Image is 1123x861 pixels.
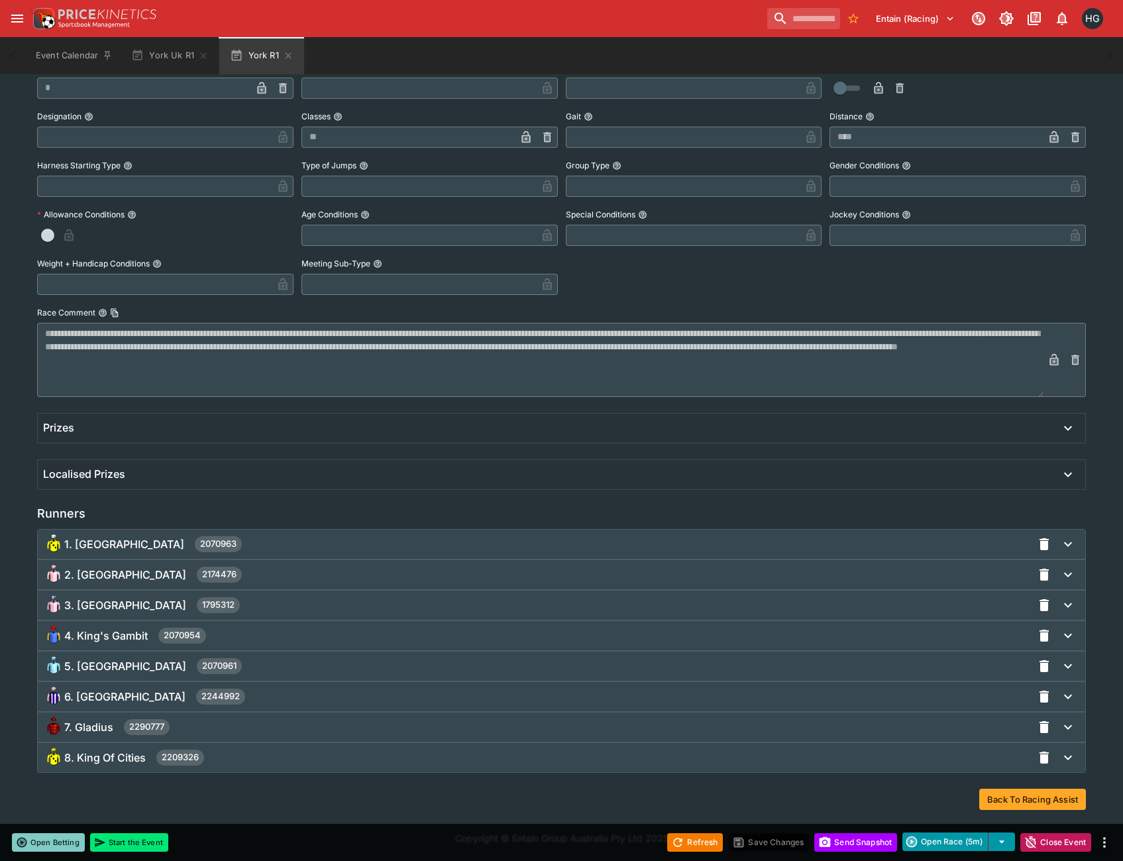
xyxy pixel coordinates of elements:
[197,568,242,581] span: 2174476
[814,833,897,852] button: Send Snapshot
[156,751,204,764] span: 2209326
[219,37,304,74] button: York R1
[566,160,610,171] p: Group Type
[902,832,989,851] button: Open Race (5m)
[64,751,146,765] span: 8. King Of Cities
[43,686,64,707] img: 2244992_64x64.png
[43,656,64,677] img: 2070961_64x64.png
[43,717,64,738] img: 2290777_64x64.png
[902,161,911,170] button: Gender Conditions
[127,210,136,219] button: Allowance Conditions
[64,720,113,734] span: 7. Gladius
[868,8,963,29] button: Select Tenant
[1020,833,1091,852] button: Close Event
[158,629,206,642] span: 2070954
[612,161,621,170] button: Group Type
[197,599,240,612] span: 1795312
[301,258,370,269] p: Meeting Sub-Type
[373,259,382,268] button: Meeting Sub-Type
[195,538,242,551] span: 2070963
[333,112,343,121] button: Classes
[1050,7,1074,30] button: Notifications
[28,37,121,74] button: Event Calendar
[989,832,1015,851] button: select merge strategy
[64,538,184,551] span: 1. [GEOGRAPHIC_DATA]
[1022,7,1046,30] button: Documentation
[197,660,242,673] span: 2070961
[301,160,356,171] p: Type of Jumps
[12,833,85,852] button: Open Betting
[1096,834,1112,850] button: more
[43,421,74,435] h6: Prizes
[58,9,156,19] img: PriceKinetics
[43,625,64,646] img: 2070954_64x64.png
[43,564,64,585] img: 2174476_64x64.png
[566,111,581,122] p: Gait
[902,210,911,219] button: Jockey Conditions
[1078,4,1107,33] button: Hamish Gooch
[829,160,899,171] p: Gender Conditions
[43,595,64,616] img: 1795312_64x64.png
[584,112,593,121] button: Gait
[767,8,840,29] input: search
[29,5,56,32] img: PriceKinetics Logo
[829,111,863,122] p: Distance
[196,690,245,703] span: 2244992
[152,259,162,268] button: Weight + Handicap Conditions
[37,506,85,521] h5: Runners
[58,22,130,28] img: Sportsbook Management
[64,690,186,704] span: 6. [GEOGRAPHIC_DATA]
[123,37,217,74] button: York Uk R1
[43,747,64,768] img: 2209326_64x64.png
[43,467,125,481] h6: Localised Prizes
[566,209,635,220] p: Special Conditions
[124,720,170,734] span: 2290777
[360,210,370,219] button: Age Conditions
[37,209,125,220] p: Allowance Conditions
[994,7,1018,30] button: Toggle light/dark mode
[865,112,875,121] button: Distance
[829,209,899,220] p: Jockey Conditions
[967,7,990,30] button: Connected to PK
[37,258,150,269] p: Weight + Handicap Conditions
[98,308,107,317] button: Race CommentCopy To Clipboard
[90,833,168,852] button: Start the Event
[902,832,1015,851] div: split button
[359,161,368,170] button: Type of Jumps
[843,8,864,29] button: No Bookmarks
[37,160,121,171] p: Harness Starting Type
[84,112,93,121] button: Designation
[64,660,186,673] span: 5. [GEOGRAPHIC_DATA]
[37,307,95,318] p: Race Comment
[110,308,119,317] button: Copy To Clipboard
[1082,8,1103,29] div: Hamish Gooch
[638,210,647,219] button: Special Conditions
[667,833,723,852] button: Refresh
[64,629,148,643] span: 4. King's Gambit
[123,161,133,170] button: Harness Starting Type
[301,111,331,122] p: Classes
[43,534,64,555] img: 2070963_64x64.png
[301,209,358,220] p: Age Conditions
[64,599,186,612] span: 3. [GEOGRAPHIC_DATA]
[979,789,1086,810] button: Back To Racing Assist
[64,568,186,582] span: 2. [GEOGRAPHIC_DATA]
[5,7,29,30] button: open drawer
[37,111,81,122] p: Designation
